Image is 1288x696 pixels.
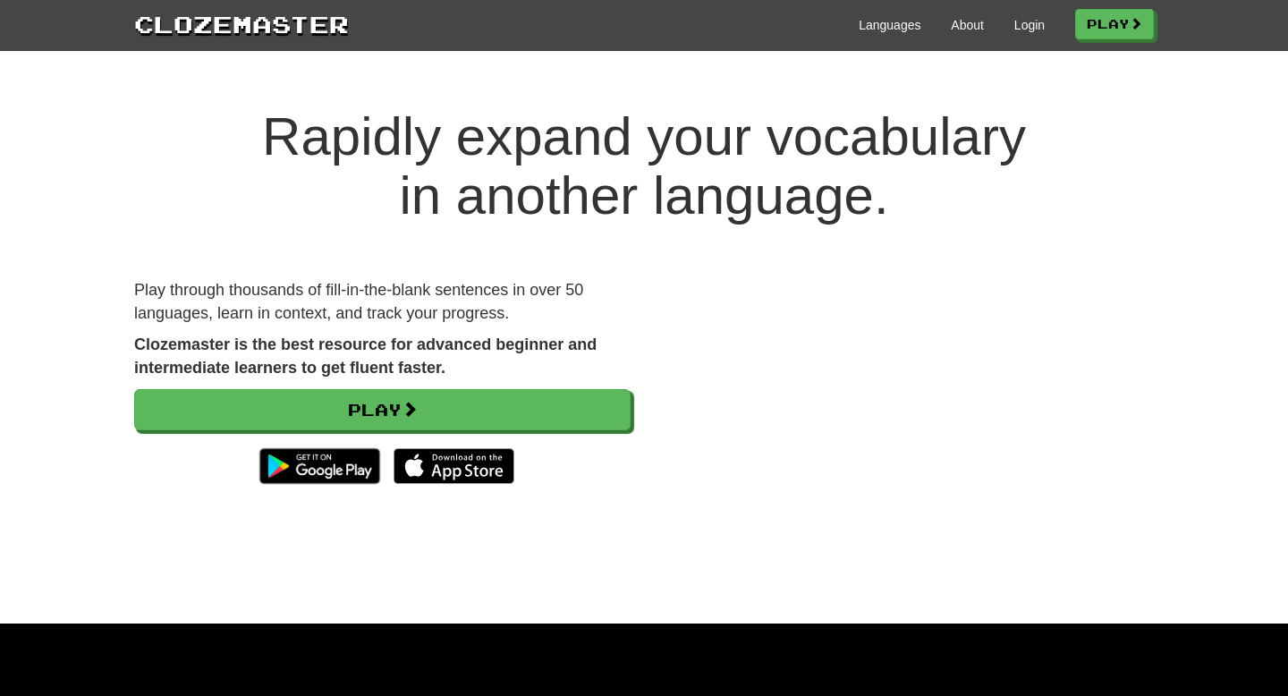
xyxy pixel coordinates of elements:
a: Clozemaster [134,7,349,40]
img: Download_on_the_App_Store_Badge_US-UK_135x40-25178aeef6eb6b83b96f5f2d004eda3bffbb37122de64afbaef7... [394,448,514,484]
a: About [951,16,984,34]
a: Login [1014,16,1045,34]
a: Play [1075,9,1154,39]
p: Play through thousands of fill-in-the-blank sentences in over 50 languages, learn in context, and... [134,279,631,325]
strong: Clozemaster is the best resource for advanced beginner and intermediate learners to get fluent fa... [134,335,597,377]
a: Languages [859,16,920,34]
img: Get it on Google Play [250,439,389,493]
a: Play [134,389,631,430]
